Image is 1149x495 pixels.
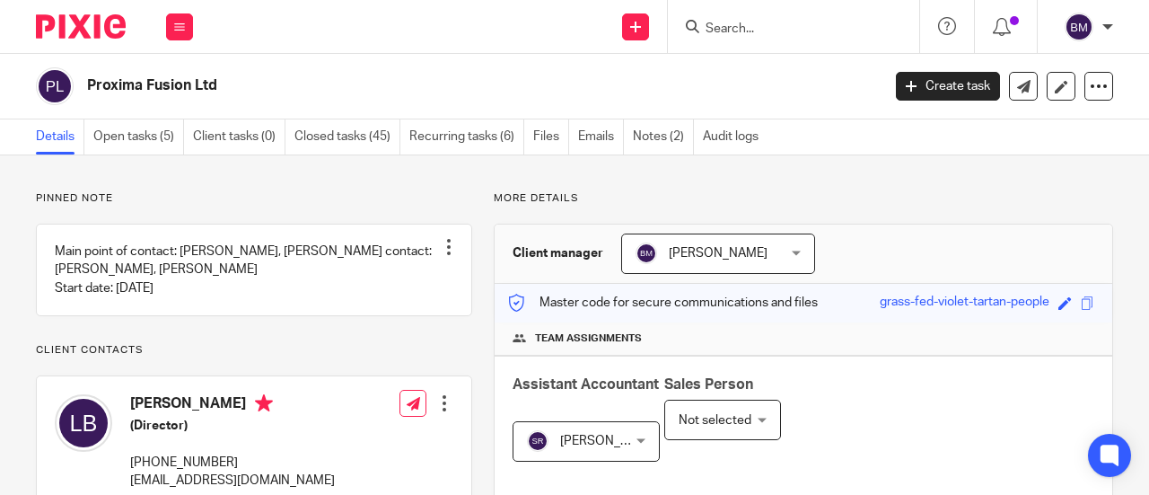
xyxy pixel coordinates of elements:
div: grass-fed-violet-tartan-people [880,293,1049,314]
img: Pixie [36,14,126,39]
p: Master code for secure communications and files [508,294,818,312]
img: svg%3E [636,243,657,264]
a: Create task [896,72,1000,101]
span: Team assignments [535,331,642,346]
h2: Proxima Fusion Ltd [87,76,713,95]
img: svg%3E [1065,13,1093,41]
p: [PHONE_NUMBER] [130,454,335,472]
i: Primary [255,394,273,412]
a: Closed tasks (45) [294,119,400,155]
a: Files [533,119,569,155]
span: Assistant Accountant [513,377,659,392]
a: Open tasks (5) [93,119,184,155]
img: svg%3E [527,430,548,452]
a: Details [36,119,84,155]
span: Sales Person [664,377,753,392]
h3: Client manager [513,244,603,262]
a: Recurring tasks (6) [409,119,524,155]
input: Search [704,22,865,38]
a: Emails [578,119,624,155]
span: [PERSON_NAME] [560,435,659,447]
a: Notes (2) [633,119,694,155]
a: Audit logs [703,119,767,155]
p: Pinned note [36,191,472,206]
p: [EMAIL_ADDRESS][DOMAIN_NAME] [130,472,335,490]
span: Not selected [679,414,751,427]
p: More details [494,191,1113,206]
h5: (Director) [130,417,335,435]
img: svg%3E [36,67,74,105]
a: Client tasks (0) [193,119,285,155]
span: [PERSON_NAME] [669,247,767,260]
img: svg%3E [55,394,112,452]
h4: [PERSON_NAME] [130,394,335,417]
p: Client contacts [36,343,472,358]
